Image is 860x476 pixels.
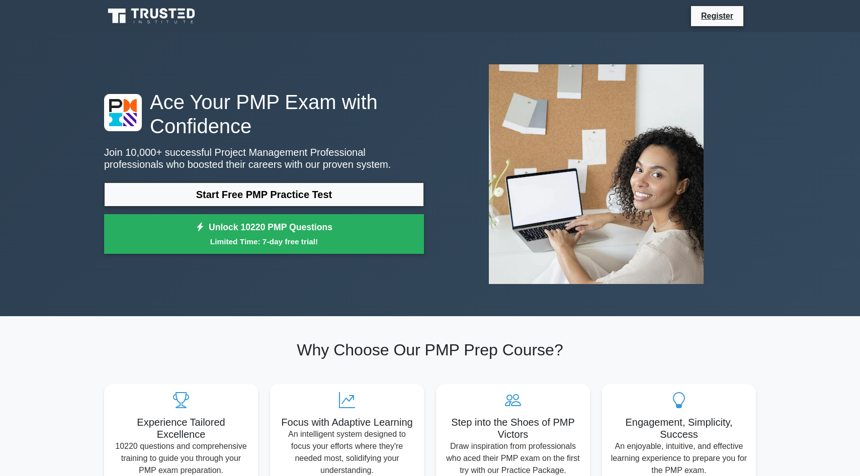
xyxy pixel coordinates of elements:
h1: Ace Your PMP Exam with Confidence [104,90,424,138]
h5: Engagement, Simplicity, Success [610,416,748,440]
a: Start Free PMP Practice Test [104,182,424,207]
h5: Experience Tailored Excellence [112,416,250,440]
p: Join 10,000+ successful Project Management Professional professionals who boosted their careers w... [104,146,424,170]
a: Register [695,10,739,22]
h2: Why Choose Our PMP Prep Course? [104,340,756,359]
h5: Focus with Adaptive Learning [278,416,416,428]
a: Unlock 10220 PMP QuestionsLimited Time: 7-day free trial! [104,214,424,254]
h5: Step into the Shoes of PMP Victors [444,416,582,440]
small: Limited Time: 7-day free trial! [117,236,411,247]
